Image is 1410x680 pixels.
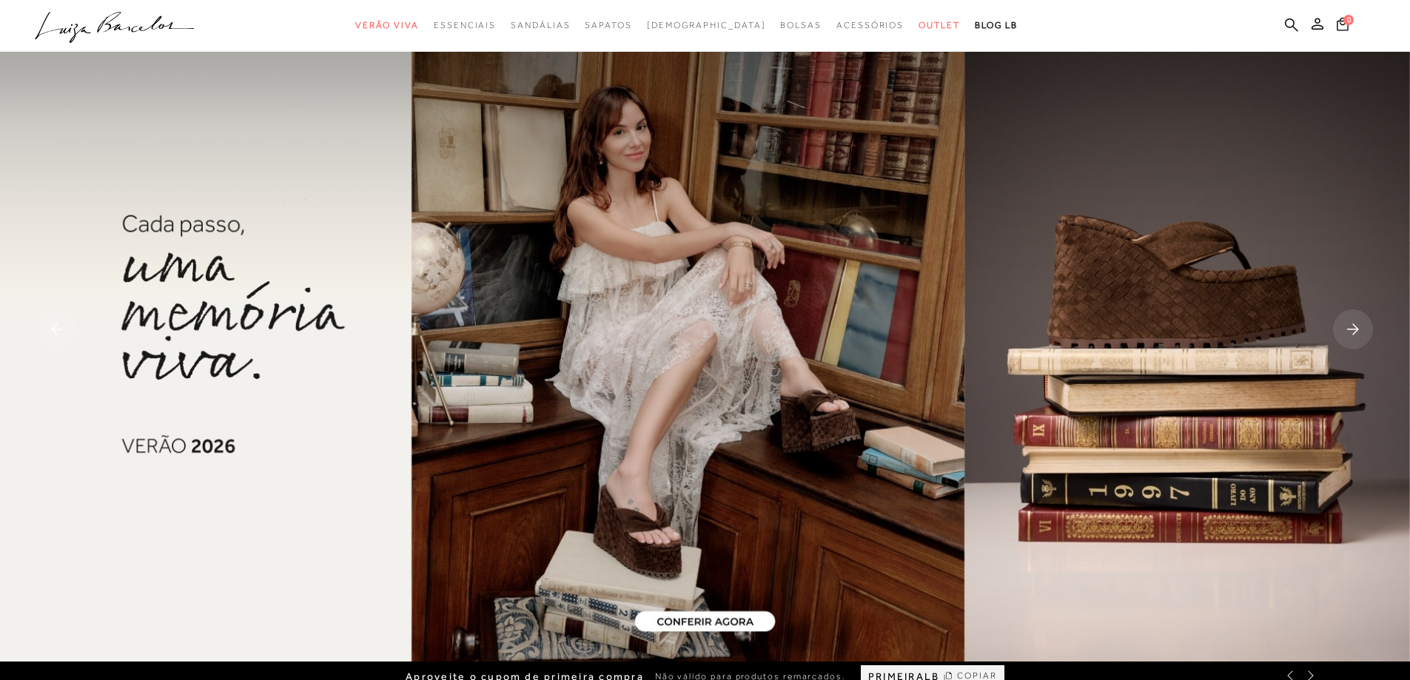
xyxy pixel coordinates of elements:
[780,20,822,30] span: Bolsas
[434,12,496,39] a: noSubCategoriesText
[836,20,904,30] span: Acessórios
[975,12,1018,39] a: BLOG LB
[434,20,496,30] span: Essenciais
[647,12,766,39] a: noSubCategoriesText
[355,12,419,39] a: noSubCategoriesText
[511,20,570,30] span: Sandálias
[1332,16,1353,36] button: 0
[585,12,631,39] a: noSubCategoriesText
[780,12,822,39] a: noSubCategoriesText
[975,20,1018,30] span: BLOG LB
[511,12,570,39] a: noSubCategoriesText
[836,12,904,39] a: noSubCategoriesText
[355,20,419,30] span: Verão Viva
[585,20,631,30] span: Sapatos
[919,12,960,39] a: noSubCategoriesText
[1343,15,1354,25] span: 0
[919,20,960,30] span: Outlet
[647,20,766,30] span: [DEMOGRAPHIC_DATA]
